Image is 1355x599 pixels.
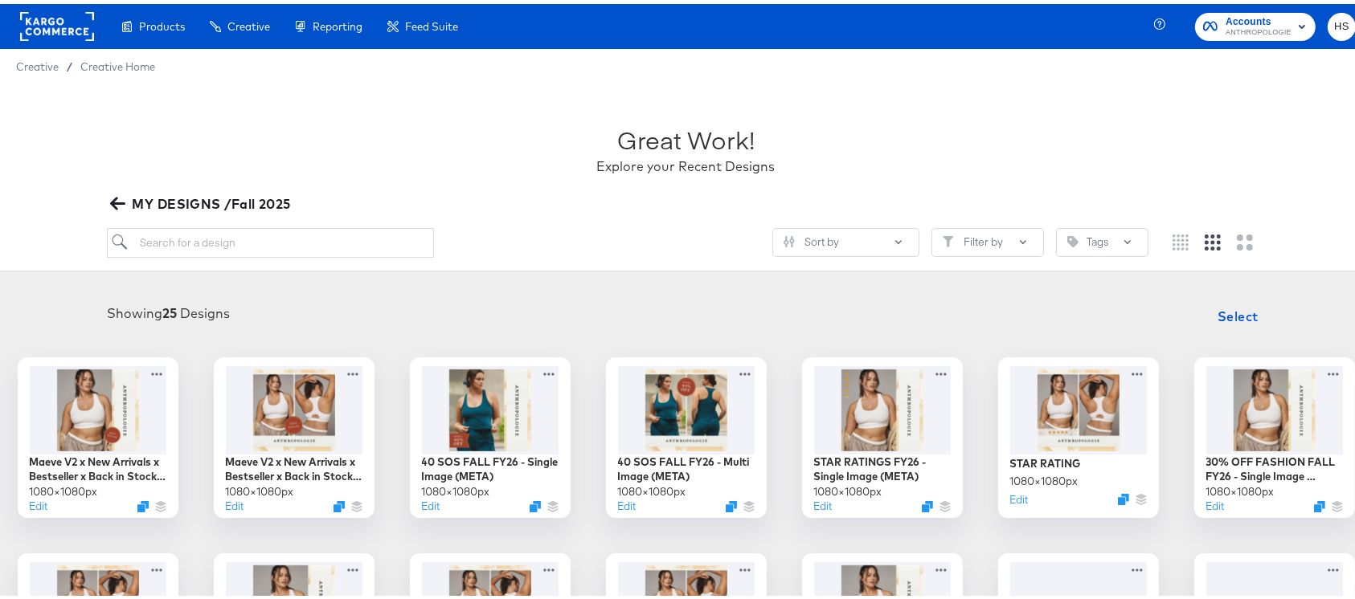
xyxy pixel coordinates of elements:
span: HS [1334,14,1349,32]
span: Feed Suite [405,16,458,29]
span: Reporting [313,16,362,29]
button: Edit [30,495,48,510]
svg: Small grid [1173,230,1189,247]
button: Edit [1206,495,1225,510]
button: Edit [226,495,244,510]
svg: Duplicate [726,497,737,508]
div: 40 SOS FALL FY26 - Single Image (META) [422,450,559,480]
div: STAR RATINGS FY26 - Single Image (META) [814,450,951,480]
span: Accounts [1226,10,1292,26]
strong: 25 [162,301,177,317]
svg: Duplicate [1118,490,1129,501]
span: MY DESIGNS /Fall 2025 [113,189,291,211]
svg: Duplicate [922,497,933,508]
span: Creative [16,56,59,69]
button: Edit [1010,488,1029,503]
div: STAR RATING [1010,452,1081,467]
div: STAR RATING1080×1080pxEditDuplicate [998,353,1159,514]
svg: Duplicate [137,497,149,508]
svg: Duplicate [334,497,345,508]
div: Maeve V2 x New Arrivals x Bestseller x Back in Stock FALL FY26 - Single Image (META)1080×1080pxEd... [18,353,178,514]
svg: Medium grid [1205,230,1221,247]
button: SlidersSort by [772,224,919,253]
div: 1080 × 1080 px [1206,480,1275,495]
button: Edit [814,495,833,510]
svg: Tag [1067,232,1079,243]
div: Great Work! [617,119,755,153]
svg: Filter [943,232,954,243]
div: Maeve V2 x New Arrivals x Bestseller x Back in Stock FALL FY26 - Multi Image (META) [226,450,362,480]
div: 30% OFF FASHION FALL FY26 - Single Image (META)1080×1080pxEditDuplicate [1194,353,1355,514]
div: 40 SOS FALL FY26 - Single Image (META)1080×1080pxEditDuplicate [410,353,571,514]
div: 40 SOS FALL FY26 - Multi Image (META) [618,450,755,480]
button: FilterFilter by [931,224,1044,253]
div: 30% OFF FASHION FALL FY26 - Single Image (META) [1206,450,1343,480]
svg: Large grid [1237,230,1253,247]
div: 1080 × 1080 px [226,480,294,495]
div: 1080 × 1080 px [30,480,98,495]
div: 1080 × 1080 px [618,480,686,495]
div: Maeve V2 x New Arrivals x Bestseller x Back in Stock FALL FY26 - Single Image (META) [30,450,166,480]
div: 1080 × 1080 px [1010,470,1079,485]
div: Maeve V2 x New Arrivals x Bestseller x Back in Stock FALL FY26 - Multi Image (META)1080×1080pxEdi... [214,353,375,514]
div: Showing Designs [107,300,230,319]
a: Creative Home [80,56,155,69]
button: Select [1211,296,1265,328]
div: 40 SOS FALL FY26 - Multi Image (META)1080×1080pxEditDuplicate [606,353,767,514]
div: STAR RATINGS FY26 - Single Image (META)1080×1080pxEditDuplicate [802,353,963,514]
button: MY DESIGNS /Fall 2025 [107,189,297,211]
span: ANTHROPOLOGIE [1226,22,1292,35]
button: AccountsANTHROPOLOGIE [1195,9,1316,37]
span: Creative [227,16,270,29]
button: TagTags [1056,224,1148,253]
div: Explore your Recent Designs [597,153,776,172]
span: / [59,56,80,69]
input: Search for a design [107,224,433,254]
svg: Duplicate [530,497,541,508]
button: Edit [422,495,440,510]
span: Products [139,16,185,29]
span: Select [1218,301,1259,324]
svg: Duplicate [1314,497,1325,508]
button: Edit [618,495,637,510]
svg: Sliders [784,232,795,243]
div: 1080 × 1080 px [814,480,882,495]
div: 1080 × 1080 px [422,480,490,495]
